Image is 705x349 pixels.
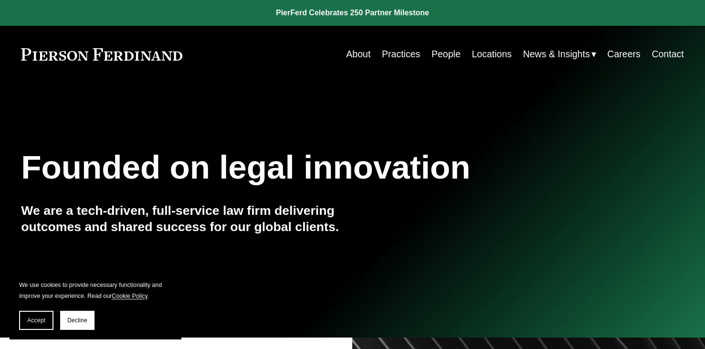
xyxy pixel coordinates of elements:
p: We use cookies to provide necessary functionality and improve your experience. Read our . [19,280,172,301]
a: Cookie Policy [112,293,147,299]
span: Decline [67,317,87,324]
span: News & Insights [523,46,590,63]
section: Cookie banner [10,270,181,339]
a: About [346,45,370,63]
a: Careers [607,45,640,63]
h1: Founded on legal innovation [21,148,573,186]
h4: We are a tech-driven, full-service law firm delivering outcomes and shared success for our global... [21,203,352,235]
a: People [431,45,461,63]
button: Decline [60,311,95,330]
span: Accept [27,317,45,324]
a: Practices [382,45,420,63]
a: Contact [652,45,684,63]
a: Locations [472,45,512,63]
button: Accept [19,311,53,330]
a: folder dropdown [523,45,596,63]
